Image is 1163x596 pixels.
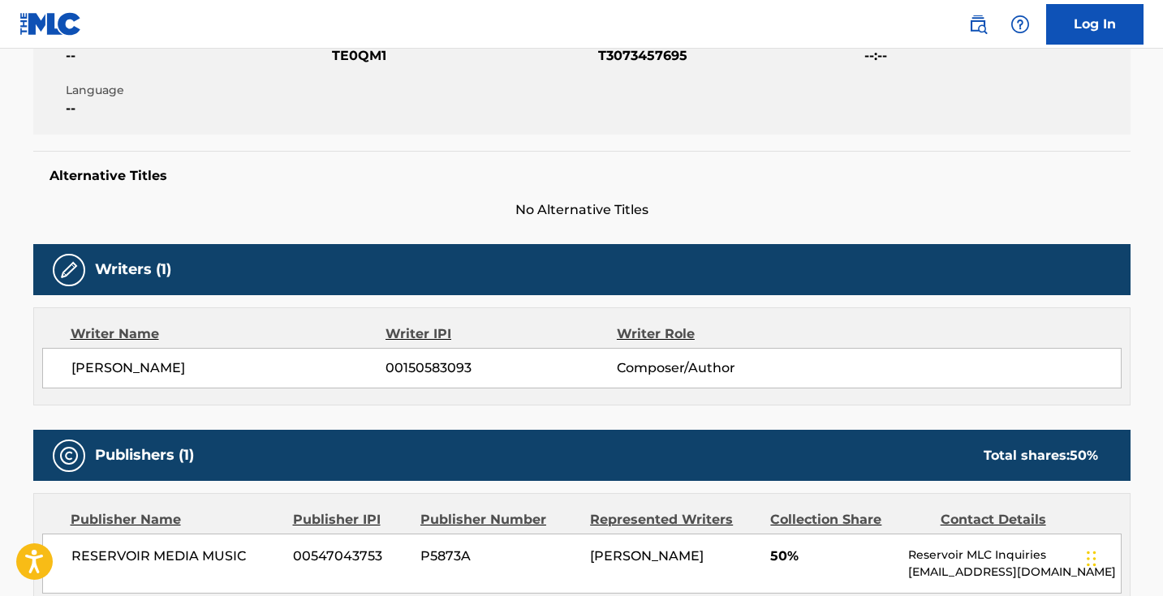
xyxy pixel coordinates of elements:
span: -- [66,46,328,66]
span: 50 % [1070,448,1098,463]
span: [PERSON_NAME] [590,548,704,564]
img: search [968,15,988,34]
div: Represented Writers [590,510,758,530]
a: Log In [1046,4,1144,45]
div: Writer Role [617,324,827,344]
iframe: Chat Widget [1082,518,1163,596]
span: [PERSON_NAME] [71,358,386,378]
div: Publisher Name [71,510,281,530]
span: Language [66,82,328,99]
div: Collection Share [770,510,928,530]
span: RESERVOIR MEDIA MUSIC [71,547,282,566]
div: Writer Name [71,324,386,344]
span: T3073457695 [598,46,860,66]
img: Writers [59,260,79,280]
img: help [1010,15,1030,34]
div: Help [1004,8,1036,41]
span: P5873A [420,547,578,566]
p: Reservoir MLC Inquiries [908,547,1120,564]
div: Total shares: [984,446,1098,465]
img: Publishers [59,446,79,465]
span: 00547043753 [293,547,408,566]
span: --:-- [864,46,1126,66]
a: Public Search [962,8,994,41]
div: Contact Details [941,510,1098,530]
img: MLC Logo [19,12,82,36]
h5: Alternative Titles [50,168,1114,184]
h5: Publishers (1) [95,446,194,465]
div: Drag [1087,534,1096,583]
span: 50% [770,547,896,566]
span: TE0QM1 [332,46,594,66]
span: Composer/Author [617,358,827,378]
div: Writer IPI [386,324,617,344]
div: Publisher Number [420,510,578,530]
span: 00150583093 [386,358,616,378]
h5: Writers (1) [95,260,171,279]
span: No Alternative Titles [33,200,1131,220]
span: -- [66,99,328,118]
div: Publisher IPI [293,510,408,530]
p: [EMAIL_ADDRESS][DOMAIN_NAME] [908,564,1120,581]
